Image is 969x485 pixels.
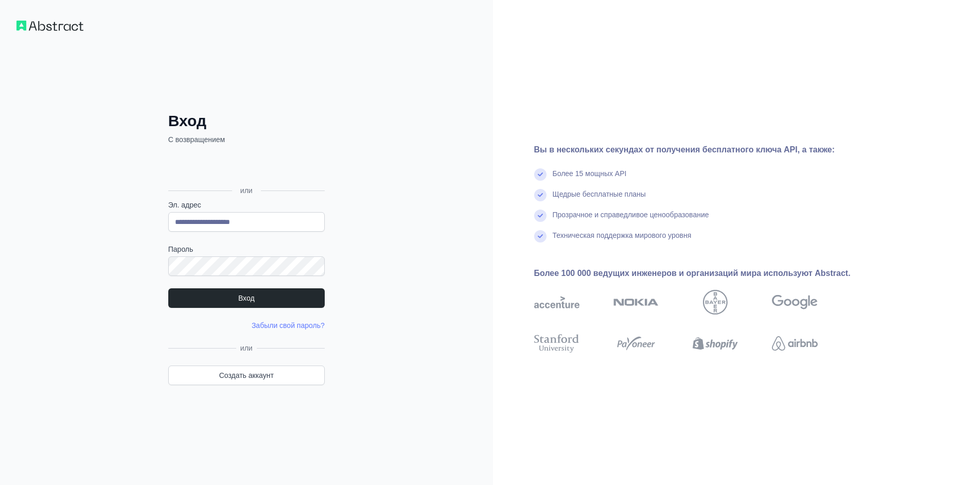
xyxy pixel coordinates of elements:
ya-tr-span: Создать аккаунт [219,370,274,380]
ya-tr-span: или [240,344,253,352]
ya-tr-span: Прозрачное и справедливое ценообразование [553,211,709,219]
img: airbnb [772,332,817,355]
ya-tr-span: или [240,186,253,195]
ya-tr-span: Вход [238,293,255,303]
ya-tr-span: Пароль [168,245,193,253]
ya-tr-span: Вход [168,112,206,129]
img: байер [703,290,728,315]
ya-tr-span: Более 100 000 ведущих инженеров и организаций мира используют Abstract. [534,269,851,278]
img: nokia [613,290,659,315]
img: Google [772,290,817,315]
ya-tr-span: Вы в нескольких секундах от получения бесплатного ключа API, а также: [534,145,835,154]
a: Забыли свой пароль? [252,321,325,330]
img: Рабочий процесс [16,21,83,31]
a: Создать аккаунт [168,366,325,385]
img: платежный агент [613,332,659,355]
img: отметьте галочкой [534,230,547,242]
img: стэнфордский университет [534,332,579,355]
ya-tr-span: С возвращением [168,135,225,144]
img: отметьте галочкой [534,210,547,222]
ya-tr-span: Техническая поддержка мирового уровня [553,231,692,239]
button: Вход [168,288,325,308]
img: Shopify [693,332,738,355]
ya-tr-span: Щедрые бесплатные планы [553,190,646,198]
iframe: Кнопка «Войти с помощью аккаунта Google» [163,156,328,179]
img: отметьте галочкой [534,168,547,181]
img: акцентировать [534,290,579,315]
ya-tr-span: Эл. адрес [168,201,201,209]
ya-tr-span: Более 15 мощных API [553,169,627,178]
img: отметьте галочкой [534,189,547,201]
